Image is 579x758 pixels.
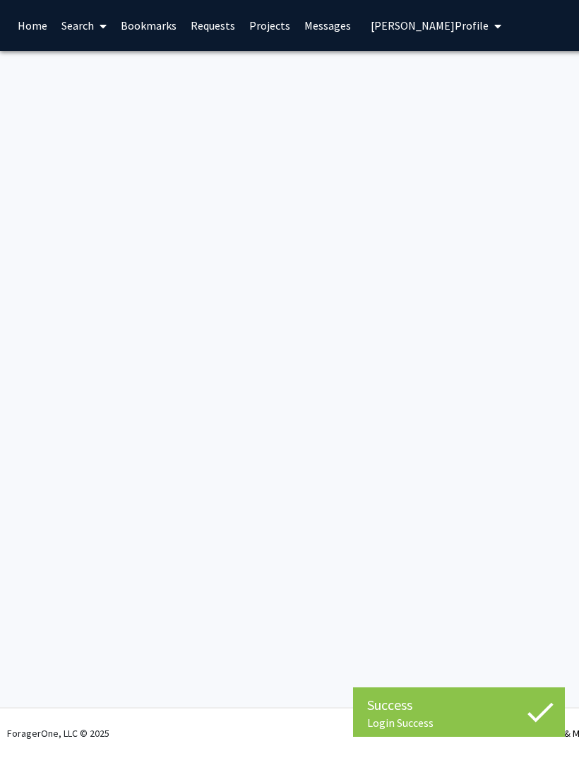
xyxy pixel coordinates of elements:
[367,716,551,730] div: Login Success
[242,1,297,50] a: Projects
[114,1,184,50] a: Bookmarks
[184,1,242,50] a: Requests
[54,1,114,50] a: Search
[367,694,551,716] div: Success
[371,18,489,32] span: [PERSON_NAME] Profile
[7,709,109,758] div: ForagerOne, LLC © 2025
[11,1,54,50] a: Home
[297,1,358,50] a: Messages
